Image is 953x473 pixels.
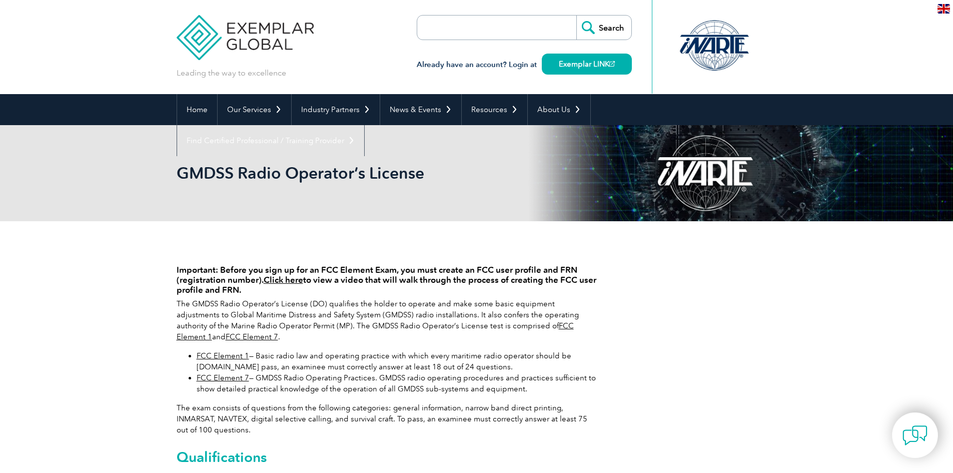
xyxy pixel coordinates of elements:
[177,165,597,181] h2: GMDSS Radio Operator’s License
[462,94,527,125] a: Resources
[197,372,597,394] li: — GMDSS Radio Operating Practices. GMDSS radio operating procedures and practices sufficient to s...
[177,265,597,295] h4: Important: Before you sign up for an FCC Element Exam, you must create an FCC user profile and FR...
[218,94,291,125] a: Our Services
[226,332,278,341] a: FCC Element 7
[177,449,597,465] h2: Qualifications
[177,298,597,342] p: The GMDSS Radio Operator’s License (DO) qualifies the holder to operate and make some basic equip...
[197,373,249,382] a: FCC Element 7
[197,351,249,360] a: FCC Element 1
[177,68,286,79] p: Leading the way to excellence
[292,94,380,125] a: Industry Partners
[417,59,632,71] h3: Already have an account? Login at
[528,94,590,125] a: About Us
[380,94,461,125] a: News & Events
[177,94,217,125] a: Home
[609,61,615,67] img: open_square.png
[937,4,950,14] img: en
[264,275,303,285] a: Click here
[542,54,632,75] a: Exemplar LINK
[197,350,597,372] li: — Basic radio law and operating practice with which every maritime radio operator should be [DOMA...
[902,423,927,448] img: contact-chat.png
[177,125,364,156] a: Find Certified Professional / Training Provider
[177,402,597,435] p: The exam consists of questions from the following categories: general information, narrow band di...
[576,16,631,40] input: Search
